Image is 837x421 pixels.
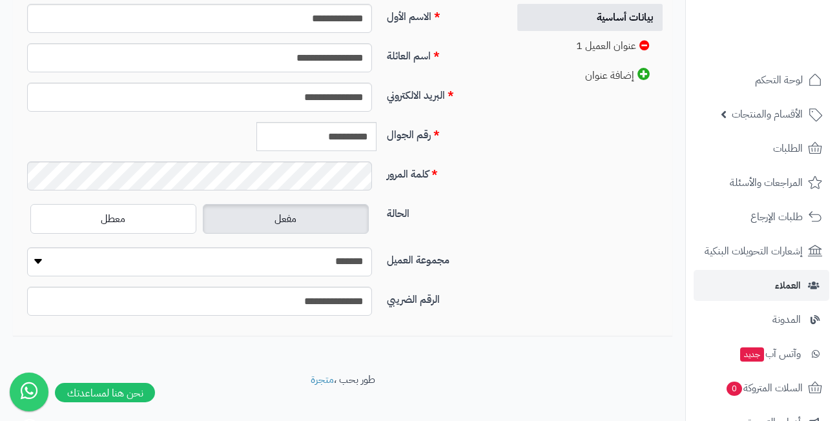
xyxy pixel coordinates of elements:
[750,208,803,226] span: طلبات الإرجاع
[694,373,829,404] a: السلات المتروكة0
[517,32,663,60] a: عنوان العميل 1
[382,287,503,307] label: الرقم الضريبي
[755,71,803,89] span: لوحة التحكم
[725,379,803,397] span: السلات المتروكة
[274,211,296,227] span: مفعل
[517,61,663,90] a: إضافة عنوان
[382,201,503,221] label: الحالة
[382,83,503,103] label: البريد الالكتروني
[739,345,801,363] span: وآتس آب
[740,347,764,362] span: جديد
[382,122,503,143] label: رقم الجوال
[732,105,803,123] span: الأقسام والمنتجات
[705,242,803,260] span: إشعارات التحويلات البنكية
[730,174,803,192] span: المراجعات والأسئلة
[694,65,829,96] a: لوحة التحكم
[101,211,125,227] span: معطل
[694,236,829,267] a: إشعارات التحويلات البنكية
[311,372,334,387] a: متجرة
[773,139,803,158] span: الطلبات
[694,201,829,232] a: طلبات الإرجاع
[382,247,503,268] label: مجموعة العميل
[382,161,503,182] label: كلمة المرور
[694,270,829,301] a: العملاء
[517,4,663,32] a: بيانات أساسية
[772,311,801,329] span: المدونة
[694,133,829,164] a: الطلبات
[382,4,503,25] label: الاسم الأول
[694,338,829,369] a: وآتس آبجديد
[727,382,742,396] span: 0
[694,304,829,335] a: المدونة
[382,43,503,64] label: اسم العائلة
[775,276,801,294] span: العملاء
[694,167,829,198] a: المراجعات والأسئلة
